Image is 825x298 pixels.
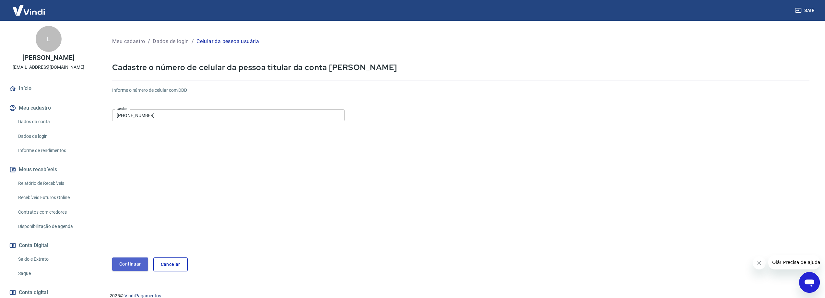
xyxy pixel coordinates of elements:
iframe: Mensagem da empresa [768,255,820,269]
label: Celular [117,106,127,111]
p: / [192,38,194,45]
p: / [148,38,150,45]
p: Dados de login [153,38,189,45]
a: Saque [16,267,89,280]
a: Relatório de Recebíveis [16,177,89,190]
iframe: Fechar mensagem [753,256,766,269]
a: Início [8,81,89,96]
span: Conta digital [19,288,48,297]
a: Recebíveis Futuros Online [16,191,89,204]
a: Cancelar [153,257,188,271]
button: Sair [794,5,817,17]
a: Saldo e Extrato [16,253,89,266]
a: Informe de rendimentos [16,144,89,157]
div: L [36,26,62,52]
button: Conta Digital [8,238,89,253]
p: Celular da pessoa usuária [196,38,259,45]
h6: Informe o número de celular com DDD [112,87,809,94]
p: Cadastre o número de celular da pessoa titular da conta [PERSON_NAME] [112,62,809,72]
img: Vindi [8,0,50,20]
button: Meus recebíveis [8,162,89,177]
iframe: Botão para abrir a janela de mensagens [799,272,820,293]
a: Contratos com credores [16,206,89,219]
p: Meu cadastro [112,38,145,45]
a: Disponibilização de agenda [16,220,89,233]
a: Dados da conta [16,115,89,128]
a: Dados de login [16,130,89,143]
span: Olá! Precisa de ajuda? [4,5,54,10]
button: Continuar [112,257,148,271]
p: [PERSON_NAME] [22,54,74,61]
p: [EMAIL_ADDRESS][DOMAIN_NAME] [13,64,84,71]
button: Meu cadastro [8,101,89,115]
